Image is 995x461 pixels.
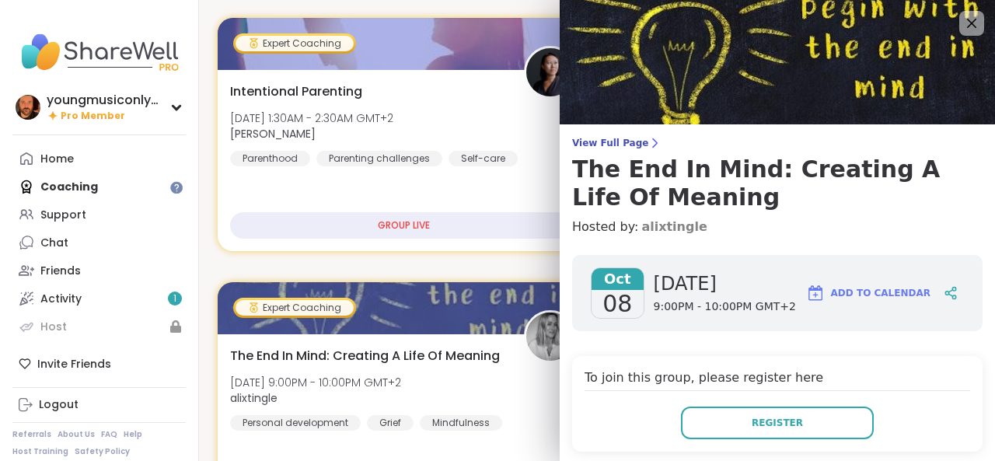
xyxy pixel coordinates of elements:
[449,151,518,166] div: Self-care
[316,151,442,166] div: Parenting challenges
[526,48,574,96] img: Natasha
[367,415,414,431] div: Grief
[752,416,803,430] span: Register
[61,110,125,123] span: Pro Member
[39,397,79,413] div: Logout
[572,137,983,149] span: View Full Page
[12,201,186,229] a: Support
[230,390,278,406] b: alixtingle
[12,257,186,285] a: Friends
[831,286,930,300] span: Add to Calendar
[526,313,574,361] img: alixtingle
[681,407,874,439] button: Register
[12,285,186,313] a: Activity1
[40,208,86,223] div: Support
[799,274,937,312] button: Add to Calendar
[585,368,970,391] h4: To join this group, please register here
[654,299,796,315] span: 9:00PM - 10:00PM GMT+2
[12,25,186,79] img: ShareWell Nav Logo
[75,446,130,457] a: Safety Policy
[16,95,40,120] img: youngmusiconlypage
[641,218,707,236] a: alixtingle
[654,271,796,296] span: [DATE]
[236,36,354,51] div: Expert Coaching
[230,151,310,166] div: Parenthood
[40,236,68,251] div: Chat
[40,320,67,335] div: Host
[40,152,74,167] div: Home
[230,126,316,141] b: [PERSON_NAME]
[12,350,186,378] div: Invite Friends
[230,212,577,239] div: GROUP LIVE
[230,415,361,431] div: Personal development
[572,137,983,211] a: View Full PageThe End In Mind: Creating A Life Of Meaning
[40,264,81,279] div: Friends
[806,284,825,302] img: ShareWell Logomark
[572,155,983,211] h3: The End In Mind: Creating A Life Of Meaning
[47,92,163,109] div: youngmusiconlypage
[173,292,176,306] span: 1
[12,229,186,257] a: Chat
[230,110,393,126] span: [DATE] 1:30AM - 2:30AM GMT+2
[12,313,186,341] a: Host
[420,415,502,431] div: Mindfulness
[40,292,82,307] div: Activity
[101,429,117,440] a: FAQ
[170,181,183,194] iframe: Spotlight
[592,268,644,290] span: Oct
[12,145,186,173] a: Home
[602,290,632,318] span: 08
[124,429,142,440] a: Help
[12,446,68,457] a: Host Training
[230,82,362,101] span: Intentional Parenting
[572,218,983,236] h4: Hosted by:
[12,391,186,419] a: Logout
[230,375,401,390] span: [DATE] 9:00PM - 10:00PM GMT+2
[230,347,500,365] span: The End In Mind: Creating A Life Of Meaning
[12,429,51,440] a: Referrals
[236,300,354,316] div: Expert Coaching
[58,429,95,440] a: About Us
